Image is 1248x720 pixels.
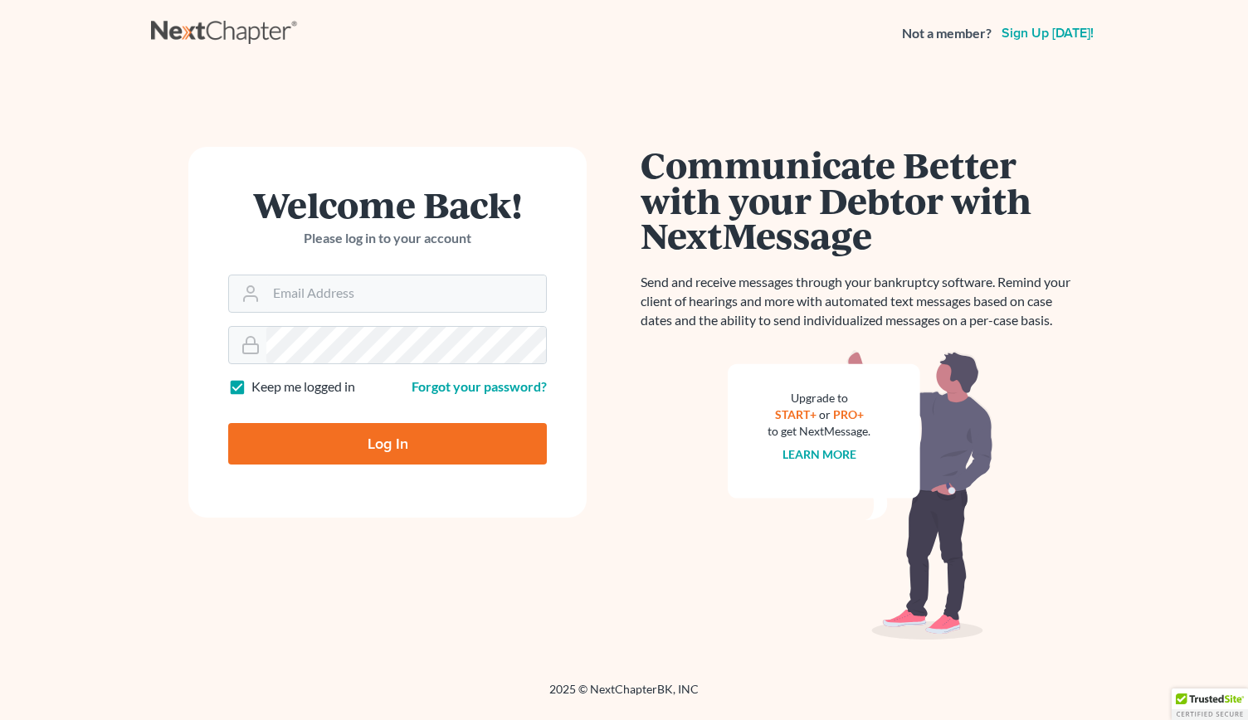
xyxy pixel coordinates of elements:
[775,407,817,421] a: START+
[768,390,870,406] div: Upgrade to
[782,447,856,461] a: Learn more
[151,681,1097,711] div: 2025 © NextChapterBK, INC
[1172,688,1248,720] div: TrustedSite Certified
[998,27,1097,40] a: Sign up [DATE]!
[641,147,1080,253] h1: Communicate Better with your Debtor with NextMessage
[412,378,547,394] a: Forgot your password?
[228,423,547,465] input: Log In
[833,407,864,421] a: PRO+
[819,407,831,421] span: or
[728,350,993,640] img: nextmessage_bg-59042aed3d76b12b5cd301f8e5b87938c9018125f34e5fa2b7a6b67550977c72.svg
[251,377,355,396] label: Keep me logged in
[266,275,546,312] input: Email Address
[228,187,547,222] h1: Welcome Back!
[768,423,870,440] div: to get NextMessage.
[228,229,547,248] p: Please log in to your account
[641,273,1080,330] p: Send and receive messages through your bankruptcy software. Remind your client of hearings and mo...
[902,24,992,43] strong: Not a member?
